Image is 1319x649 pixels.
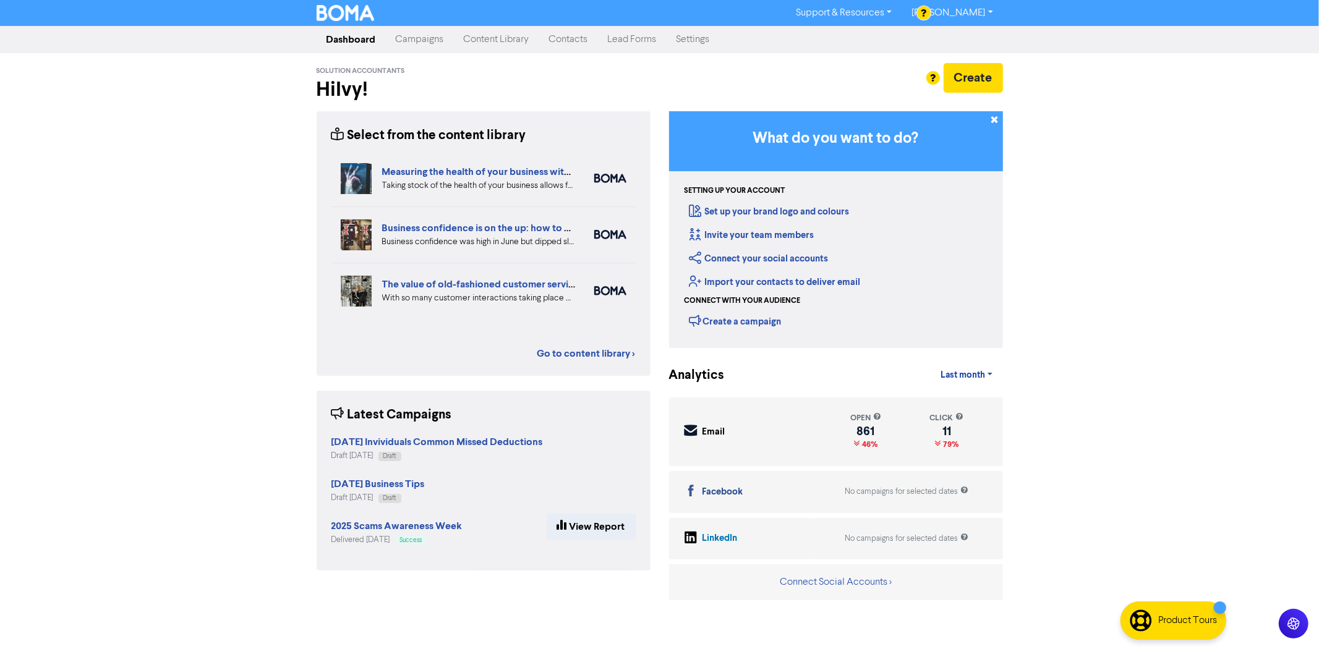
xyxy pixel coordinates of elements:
h3: What do you want to do? [688,130,984,148]
button: Create [944,63,1003,93]
img: boma_accounting [594,174,626,183]
span: 46% [860,439,878,449]
a: Set up your brand logo and colours [689,206,850,218]
a: Import your contacts to deliver email [689,276,861,288]
div: Draft [DATE] [331,450,543,462]
a: [PERSON_NAME] [902,3,1002,23]
a: View Report [547,514,636,540]
div: Latest Campaigns [331,405,452,425]
span: Draft [383,453,396,459]
div: Analytics [669,366,709,385]
a: Dashboard [317,27,386,52]
a: Campaigns [386,27,454,52]
img: BOMA Logo [317,5,375,21]
div: 861 [850,426,881,436]
a: Settings [667,27,720,52]
iframe: Chat Widget [1257,590,1319,649]
div: 11 [929,426,963,436]
a: [DATE] Invividuals Common Missed Deductions [331,438,543,448]
strong: 2025 Scams Awareness Week [331,520,463,532]
div: Select from the content library [331,126,526,145]
span: Solution Accountants [317,67,405,75]
div: LinkedIn [702,532,738,546]
a: Support & Resources [786,3,902,23]
span: Draft [383,495,396,501]
a: 2025 Scams Awareness Week [331,522,463,532]
a: Go to content library > [537,346,636,361]
strong: [DATE] Invividuals Common Missed Deductions [331,436,543,448]
button: Connect Social Accounts > [779,574,892,590]
div: Taking stock of the health of your business allows for more effective planning, early warning abo... [382,179,576,192]
div: click [929,412,963,424]
span: Last month [941,370,985,381]
a: Lead Forms [598,27,667,52]
div: With so many customer interactions taking place online, your online customer service has to be fi... [382,292,576,305]
a: Contacts [539,27,598,52]
div: Setting up your account [685,185,785,197]
img: boma [594,286,626,295]
span: Success [400,537,422,543]
strong: [DATE] Business Tips [331,478,425,490]
a: Connect your social accounts [689,253,829,265]
div: Business confidence was high in June but dipped slightly in August in the latest SMB Business Ins... [382,235,576,248]
div: Connect with your audience [685,295,801,307]
h2: Hi Ivy ! [317,78,651,101]
a: [DATE] Business Tips [331,480,425,490]
div: open [850,412,881,424]
a: Content Library [454,27,539,52]
span: 79% [941,439,958,449]
div: Delivered [DATE] [331,534,463,546]
div: Create a campaign [689,312,782,330]
div: No campaigns for selected dates [845,533,969,545]
a: Measuring the health of your business with ratio measures [382,166,637,178]
div: Getting Started in BOMA [669,111,1003,348]
div: Facebook [702,485,743,499]
a: The value of old-fashioned customer service: getting data insights [382,278,672,291]
a: Invite your team members [689,229,814,241]
a: Last month [931,363,1002,388]
div: Draft [DATE] [331,492,425,504]
div: Email [702,425,725,439]
a: Business confidence is on the up: how to overcome the big challenges [382,222,691,234]
img: boma [594,230,626,239]
div: No campaigns for selected dates [845,486,969,498]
